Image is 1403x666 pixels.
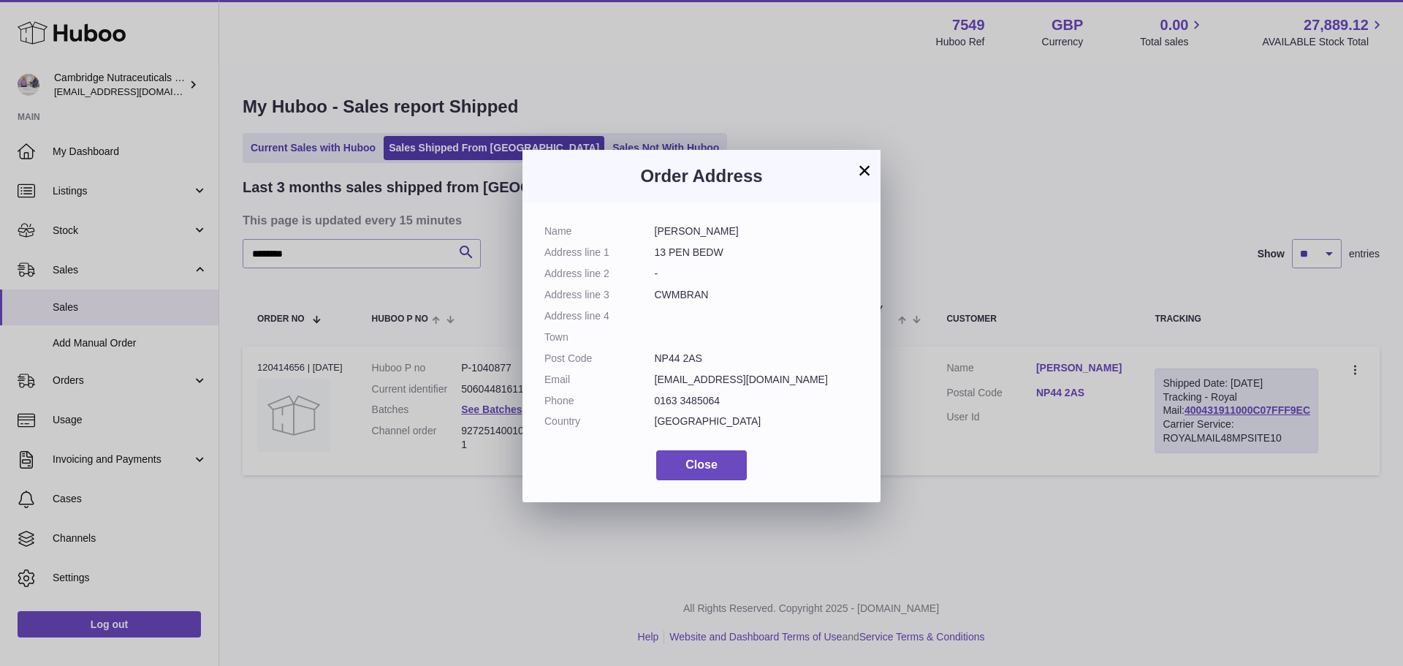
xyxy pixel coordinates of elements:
[655,394,859,408] dd: 0163 3485064
[544,164,859,188] h3: Order Address
[544,373,655,387] dt: Email
[655,352,859,366] dd: NP44 2AS
[544,267,655,281] dt: Address line 2
[655,373,859,387] dd: [EMAIL_ADDRESS][DOMAIN_NAME]
[655,267,859,281] dd: -
[544,224,655,238] dt: Name
[655,415,859,428] dd: [GEOGRAPHIC_DATA]
[685,458,718,471] span: Close
[544,246,655,260] dt: Address line 1
[544,330,655,344] dt: Town
[856,162,873,179] button: ×
[544,394,655,408] dt: Phone
[655,288,859,302] dd: CWMBRAN
[544,309,655,323] dt: Address line 4
[655,224,859,238] dd: [PERSON_NAME]
[656,450,747,480] button: Close
[544,415,655,428] dt: Country
[544,352,655,366] dt: Post Code
[544,288,655,302] dt: Address line 3
[655,246,859,260] dd: 13 PEN BEDW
